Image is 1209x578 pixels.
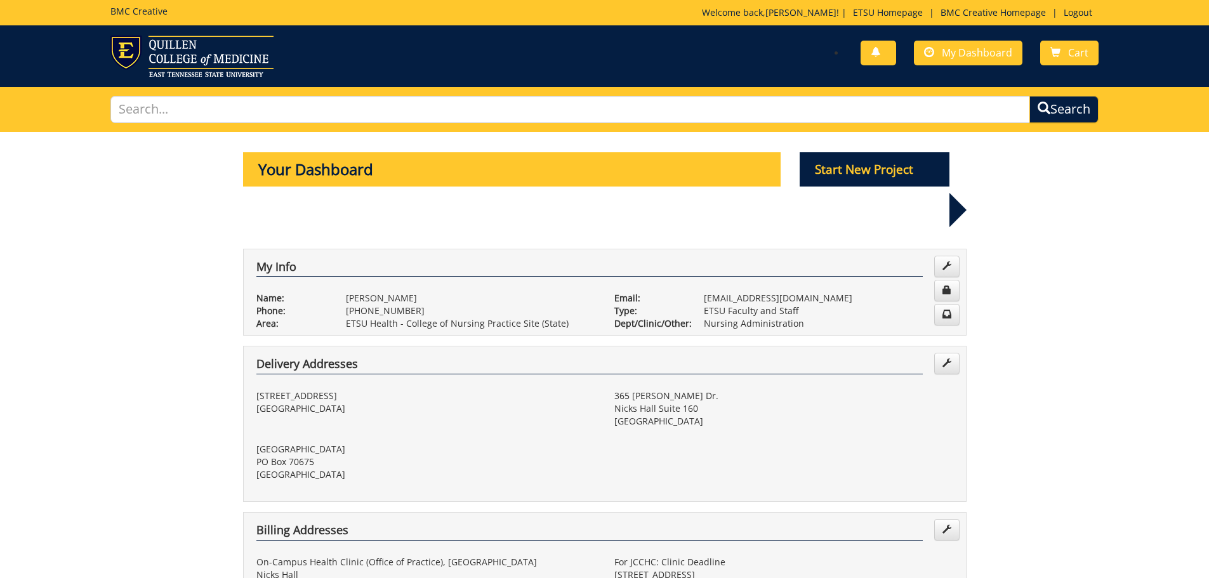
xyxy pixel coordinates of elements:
[934,519,960,541] a: Edit Addresses
[800,152,949,187] p: Start New Project
[256,402,595,415] p: [GEOGRAPHIC_DATA]
[110,36,274,77] img: ETSU logo
[243,152,781,187] p: Your Dashboard
[614,292,685,305] p: Email:
[256,305,327,317] p: Phone:
[704,292,953,305] p: [EMAIL_ADDRESS][DOMAIN_NAME]
[256,556,595,568] p: On-Campus Health Clinic (Office of Practice), [GEOGRAPHIC_DATA]
[614,305,685,317] p: Type:
[800,164,949,176] a: Start New Project
[346,292,595,305] p: [PERSON_NAME]
[704,305,953,317] p: ETSU Faculty and Staff
[256,292,327,305] p: Name:
[614,415,953,428] p: [GEOGRAPHIC_DATA]
[934,353,960,374] a: Edit Addresses
[256,443,595,456] p: [GEOGRAPHIC_DATA]
[914,41,1022,65] a: My Dashboard
[110,6,168,16] h5: BMC Creative
[256,261,923,277] h4: My Info
[847,6,929,18] a: ETSU Homepage
[614,317,685,330] p: Dept/Clinic/Other:
[614,402,953,415] p: Nicks Hall Suite 160
[256,358,923,374] h4: Delivery Addresses
[702,6,1099,19] p: Welcome back, ! | | |
[346,317,595,330] p: ETSU Health - College of Nursing Practice Site (State)
[934,256,960,277] a: Edit Info
[256,524,923,541] h4: Billing Addresses
[614,556,953,568] p: For JCCHC: Clinic Deadline
[256,468,595,481] p: [GEOGRAPHIC_DATA]
[704,317,953,330] p: Nursing Administration
[942,46,1012,60] span: My Dashboard
[1029,96,1099,123] button: Search
[1057,6,1099,18] a: Logout
[256,390,595,402] p: [STREET_ADDRESS]
[346,305,595,317] p: [PHONE_NUMBER]
[1040,41,1099,65] a: Cart
[110,96,1031,123] input: Search...
[256,317,327,330] p: Area:
[1068,46,1088,60] span: Cart
[256,456,595,468] p: PO Box 70675
[614,390,953,402] p: 365 [PERSON_NAME] Dr.
[934,6,1052,18] a: BMC Creative Homepage
[934,280,960,301] a: Change Password
[765,6,836,18] a: [PERSON_NAME]
[934,304,960,325] a: Change Communication Preferences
